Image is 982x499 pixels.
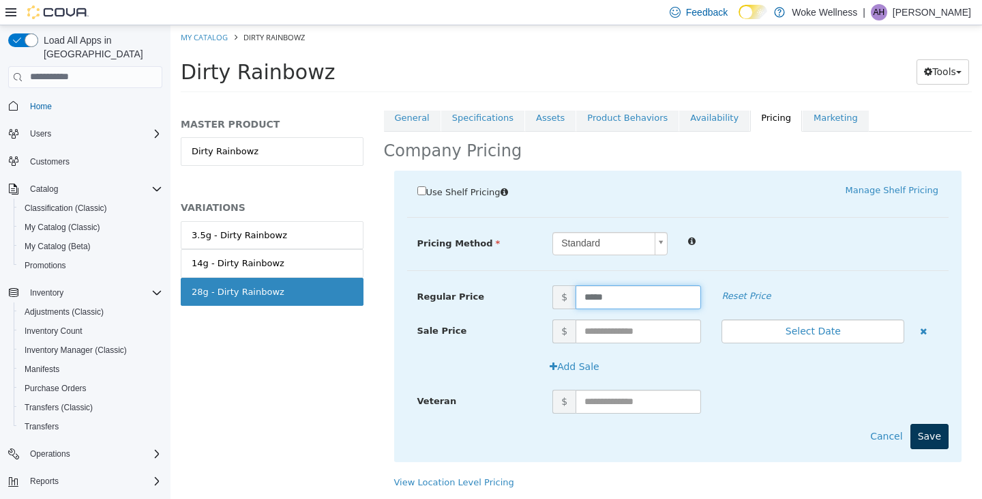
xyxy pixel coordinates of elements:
[19,342,162,358] span: Inventory Manager (Classic)
[25,345,127,356] span: Inventory Manager (Classic)
[3,180,168,199] button: Catalog
[21,231,114,245] div: 14g - Dirty Rainbowz
[746,34,799,59] button: Tools
[14,218,168,237] button: My Catalog (Classic)
[3,96,168,116] button: Home
[247,213,330,223] span: Pricing Method
[25,446,76,462] button: Operations
[10,112,193,141] a: Dirty Rainbowz
[19,219,106,236] a: My Catalog (Classic)
[675,160,768,170] a: Manage Shelf Pricing
[739,5,767,19] input: Dark Mode
[382,294,405,318] span: $
[580,79,631,107] a: Pricing
[247,371,286,381] span: Veteran
[19,323,162,339] span: Inventory Count
[14,302,168,322] button: Adjustments (Classic)
[19,257,72,274] a: Promotions
[19,418,162,435] span: Transfers
[25,306,104,317] span: Adjustments (Classic)
[21,260,114,274] div: 28g - Dirty Rainbowz
[247,266,314,276] span: Regular Price
[406,79,508,107] a: Product Behaviors
[25,98,162,115] span: Home
[632,79,698,107] a: Marketing
[19,304,109,320] a: Adjustments (Classic)
[14,322,168,341] button: Inventory Count
[19,342,132,358] a: Inventory Manager (Classic)
[551,266,600,276] em: Reset Price
[25,203,107,214] span: Classification (Classic)
[19,219,162,236] span: My Catalog (Classic)
[25,473,64,489] button: Reports
[21,203,117,217] div: 3.5g - Dirty Rainbowz
[19,200,162,216] span: Classification (Classic)
[740,399,778,424] button: Save
[10,93,193,105] h5: MASTER PRODUCT
[25,260,66,271] span: Promotions
[14,417,168,436] button: Transfers
[19,200,113,216] a: Classification (Classic)
[19,238,96,255] a: My Catalog (Beta)
[10,35,164,59] span: Dirty Rainbowz
[14,398,168,417] button: Transfers (Classic)
[14,237,168,256] button: My Catalog (Beta)
[10,7,57,17] a: My Catalog
[27,5,89,19] img: Cova
[19,418,64,435] a: Transfers
[213,115,352,137] h2: Company Pricing
[874,4,885,20] span: AH
[3,152,168,171] button: Customers
[30,287,63,298] span: Inventory
[14,341,168,360] button: Inventory Manager (Classic)
[3,283,168,302] button: Inventory
[19,304,162,320] span: Adjustments (Classic)
[25,326,83,337] span: Inventory Count
[863,4,865,20] p: |
[30,184,58,195] span: Catalog
[30,156,70,167] span: Customers
[551,294,734,318] button: Select Date
[686,5,728,19] span: Feedback
[14,199,168,218] button: Classification (Classic)
[14,256,168,275] button: Promotions
[25,222,100,233] span: My Catalog (Classic)
[19,323,88,339] a: Inventory Count
[213,79,270,107] a: General
[19,361,162,377] span: Manifests
[25,364,59,375] span: Manifests
[383,208,479,229] span: Standard
[30,128,51,139] span: Users
[25,402,93,413] span: Transfers (Classic)
[25,446,162,462] span: Operations
[382,207,497,230] a: Standard
[25,154,75,170] a: Customers
[25,126,57,142] button: Users
[25,421,59,432] span: Transfers
[19,399,162,416] span: Transfers (Classic)
[73,7,134,17] span: Dirty Rainbowz
[3,124,168,143] button: Users
[19,238,162,255] span: My Catalog (Beta)
[792,4,857,20] p: Woke Wellness
[25,126,162,142] span: Users
[19,380,162,397] span: Purchase Orders
[19,361,65,377] a: Manifests
[3,444,168,464] button: Operations
[14,360,168,379] button: Manifests
[271,79,354,107] a: Specifications
[372,329,436,354] button: Add Sale
[893,4,971,20] p: [PERSON_NAME]
[25,285,69,301] button: Inventory
[692,399,739,424] button: Cancel
[382,260,405,284] span: $
[25,98,57,115] a: Home
[25,285,162,301] span: Inventory
[224,452,344,462] a: View Location Level Pricing
[19,380,92,397] a: Purchase Orders
[355,79,405,107] a: Assets
[25,181,162,197] span: Catalog
[256,162,330,172] span: Use Shelf Pricing
[30,101,52,112] span: Home
[25,383,87,394] span: Purchase Orders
